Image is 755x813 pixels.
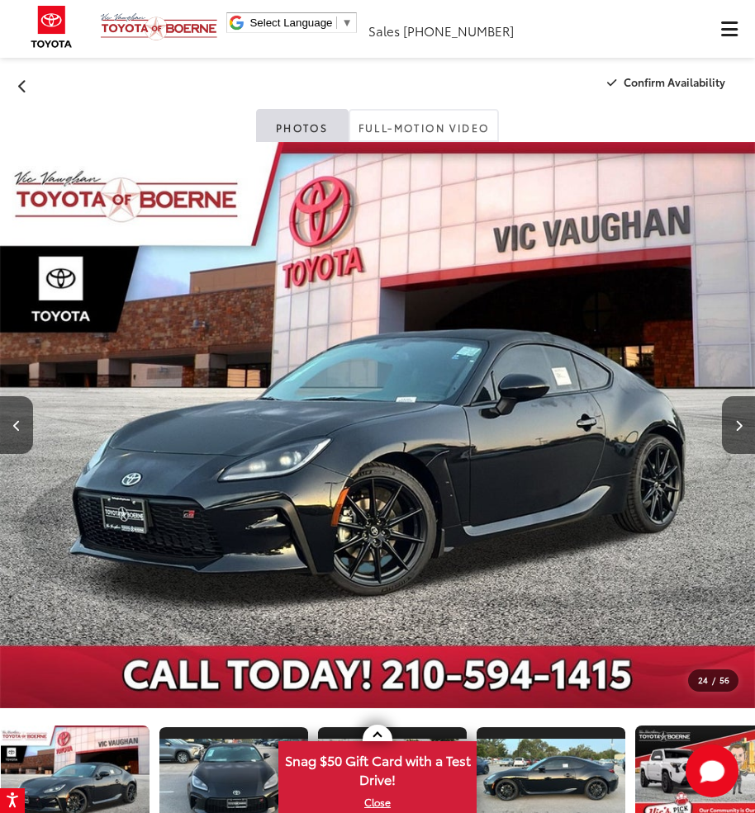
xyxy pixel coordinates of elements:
span: Sales [368,21,400,40]
button: Next image [722,396,755,454]
span: [PHONE_NUMBER] [403,21,514,40]
span: ​ [336,17,337,29]
button: Confirm Availability [598,68,739,97]
button: Toggle Chat Window [686,744,738,797]
span: Snag $50 Gift Card with a Test Drive! [280,743,475,793]
svg: Start Chat [686,744,738,797]
span: ▼ [341,17,352,29]
span: 24 [698,674,708,686]
a: Full-Motion Video [349,109,500,142]
span: / [710,674,717,686]
img: Vic Vaughan Toyota of Boerne [100,12,218,41]
a: Photos [256,109,349,142]
span: Confirm Availability [624,74,725,89]
a: Select Language​ [249,17,352,29]
span: Select Language [249,17,332,29]
span: 56 [719,674,729,686]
